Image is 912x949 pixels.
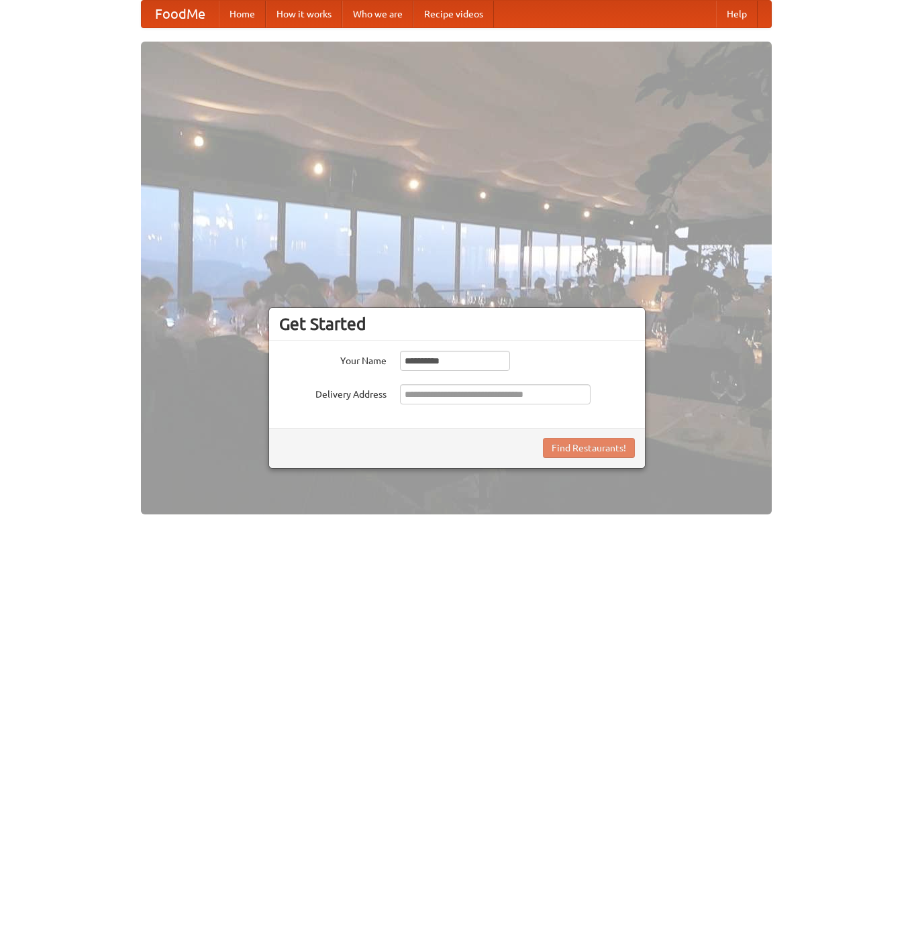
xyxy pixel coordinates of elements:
[543,438,635,458] button: Find Restaurants!
[266,1,342,27] a: How it works
[279,314,635,334] h3: Get Started
[279,384,387,401] label: Delivery Address
[279,351,387,368] label: Your Name
[142,1,219,27] a: FoodMe
[716,1,758,27] a: Help
[413,1,494,27] a: Recipe videos
[219,1,266,27] a: Home
[342,1,413,27] a: Who we are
